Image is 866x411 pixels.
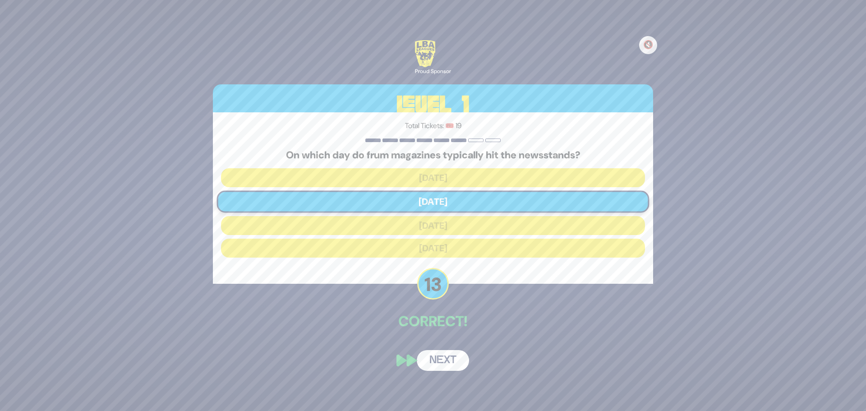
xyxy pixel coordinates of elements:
button: [DATE] [217,191,649,213]
p: Correct! [213,310,653,332]
button: [DATE] [221,168,645,187]
div: Proud Sponsor [415,67,451,75]
button: 🔇 [639,36,657,54]
h3: Level 1 [213,84,653,125]
img: LBA [415,40,435,67]
h5: On which day do frum magazines typically hit the newsstands? [221,149,645,161]
button: Next [417,350,469,371]
p: 13 [417,268,449,300]
button: [DATE] [221,239,645,258]
button: [DATE] [221,216,645,235]
p: Total Tickets: 🎟️ 19 [221,120,645,131]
